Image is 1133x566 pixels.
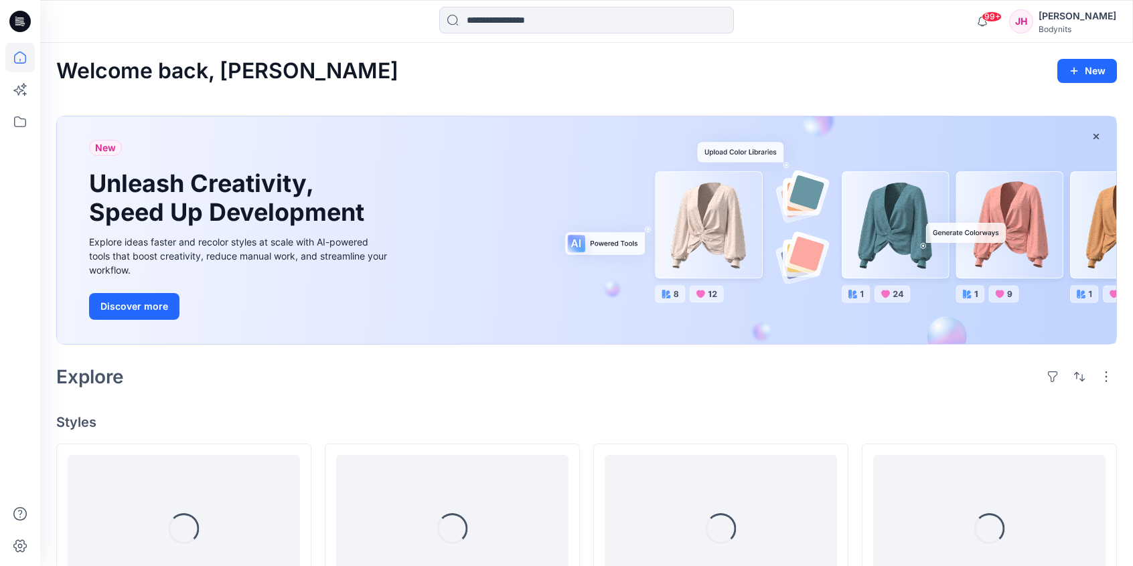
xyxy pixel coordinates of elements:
[1057,59,1117,83] button: New
[1009,9,1033,33] div: JH
[89,293,390,320] a: Discover more
[1039,8,1116,24] div: [PERSON_NAME]
[95,140,116,156] span: New
[89,169,370,227] h1: Unleash Creativity, Speed Up Development
[56,414,1117,430] h4: Styles
[89,235,390,277] div: Explore ideas faster and recolor styles at scale with AI-powered tools that boost creativity, red...
[56,59,398,84] h2: Welcome back, [PERSON_NAME]
[1039,24,1116,34] div: Bodynits
[56,366,124,387] h2: Explore
[982,11,1002,22] span: 99+
[89,293,179,320] button: Discover more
